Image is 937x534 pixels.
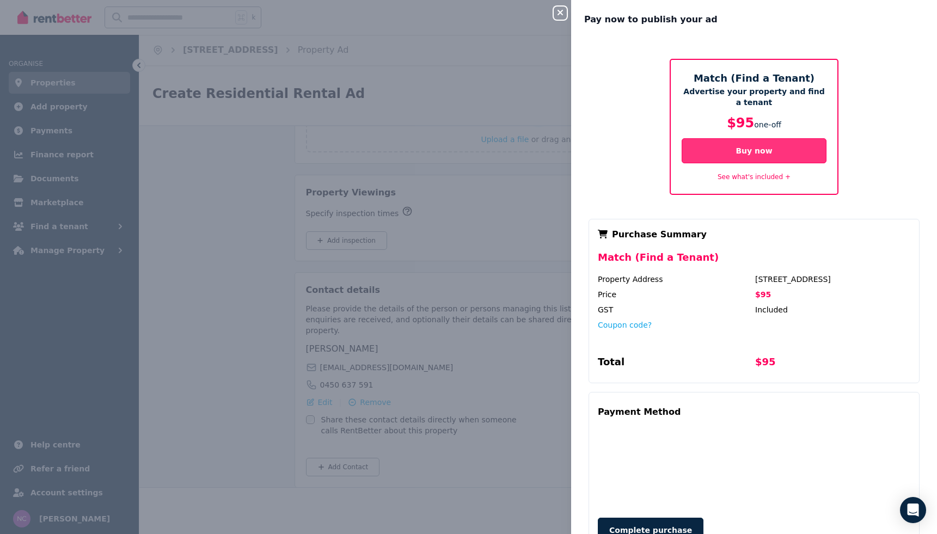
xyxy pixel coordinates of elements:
[718,173,791,181] a: See what's included +
[598,274,753,285] div: Property Address
[754,120,781,129] span: one-off
[598,354,753,374] div: Total
[596,425,912,507] iframe: Secure payment input frame
[598,320,652,330] button: Coupon code?
[727,115,754,131] span: $95
[755,290,771,299] span: $95
[598,289,753,300] div: Price
[682,86,826,108] p: Advertise your property and find a tenant
[900,497,926,523] div: Open Intercom Messenger
[598,304,753,315] div: GST
[682,138,826,163] button: Buy now
[755,304,910,315] div: Included
[755,354,910,374] div: $95
[755,274,910,285] div: [STREET_ADDRESS]
[682,71,826,86] h5: Match (Find a Tenant)
[598,228,910,241] div: Purchase Summary
[584,13,718,26] span: Pay now to publish your ad
[598,401,681,423] div: Payment Method
[598,250,910,274] div: Match (Find a Tenant)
